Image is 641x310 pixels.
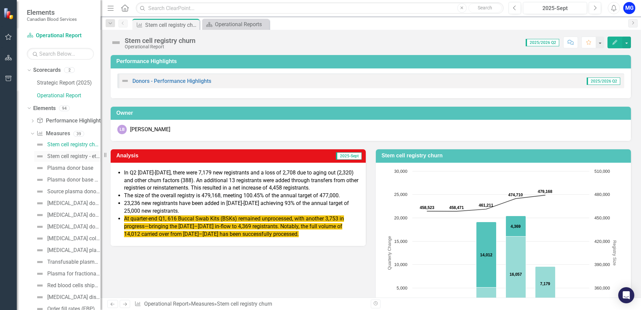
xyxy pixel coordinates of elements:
[37,92,101,100] a: Operational Report
[124,169,358,191] span: In Q2 [DATE]-[DATE], there were 7,179 new registrants and a loss of 2,708 due to aging out (2,320...
[36,293,44,301] img: Not Defined
[526,39,559,46] span: 2025/2026 Q2
[468,3,502,13] button: Search
[34,280,101,291] a: Red blood cells shipped (demand)
[36,188,44,196] img: Not Defined
[33,105,56,112] a: Elements
[479,203,493,208] text: 461,211
[36,211,44,219] img: Not Defined
[538,189,552,194] text: 479,168
[508,193,523,197] text: 474,710
[34,268,101,279] a: Plasma for fractionation (litres collected)
[420,205,434,210] text: 458,523
[594,215,610,220] text: 450,000
[47,177,101,183] div: Plasma donor base churn (new, reinstated, lapsed)
[47,247,101,253] div: [MEDICAL_DATA] platelet collections
[47,189,101,195] div: Source plasma donor frequency
[36,176,44,184] img: Not Defined
[394,169,407,174] text: 30,000
[397,286,407,291] text: 5,000
[449,205,464,210] text: 458,471
[130,126,170,134] div: [PERSON_NAME]
[47,153,101,159] div: Stem cell registry - ethnic diversity
[47,212,101,218] div: [MEDICAL_DATA] donor base churn (new, reinstated, lapsed)
[34,221,101,232] a: [MEDICAL_DATA] donor frequency
[594,262,610,267] text: 390,000
[37,79,101,87] a: Strategic Report (2025)
[594,286,610,291] text: 360,000
[191,301,214,307] a: Measures
[525,4,585,12] div: 2025-Sept
[145,21,198,29] div: Stem cell registry churn
[535,266,556,300] path: 2025/2026 Q2, 7,179. New registrants.
[510,272,522,277] text: 16,057
[47,282,101,289] div: Red blood cells shipped (demand)
[34,139,101,150] a: Stem cell registry churn
[34,257,101,267] a: Transfusable plasma collections (litres)
[221,192,222,199] span: ,
[111,37,121,48] img: Not Defined
[134,300,366,308] div: » »
[117,125,127,134] div: LB
[37,117,103,125] a: Performance Highlights
[27,32,94,40] a: Operational Report
[394,239,407,244] text: 15,000
[136,2,504,14] input: Search ClearPoint...
[36,223,44,231] img: Not Defined
[47,294,101,300] div: [MEDICAL_DATA] discard rate
[47,259,101,265] div: Transfusable plasma collections (litres)
[47,271,101,277] div: Plasma for fractionation (litres collected)
[506,216,526,236] path: 2025/2026 Q1, 4,369. BSKs in progress.
[204,20,268,29] a: Operational Reports
[587,77,620,85] span: 2025/2026 Q2
[394,215,407,220] text: 20,000
[124,215,344,237] span: At quarter-end Q1, 616 Buccal Swab Kits (BSKs) remained unprocessed, with another 3,753 in progre...
[217,301,272,307] div: Stem cell registry churn
[132,78,211,84] a: Donors - Performance Highlights
[36,258,44,266] img: Not Defined
[47,142,101,148] div: Stem cell registry churn
[623,2,635,14] button: MG
[394,192,407,197] text: 25,000
[33,66,61,74] a: Scorecards
[64,67,75,73] div: 2
[34,210,101,220] a: [MEDICAL_DATA] donor base churn (new, reinstated, lapsed)
[34,151,101,162] a: Stem cell registry - ethnic diversity
[124,192,340,199] span: The size of the overall registry is 479,168 meeting 100.45% of the annual target of 477,000.
[47,200,101,206] div: [MEDICAL_DATA] donor base (active donors)
[36,199,44,207] img: Not Defined
[481,298,491,302] text: 5,156
[34,233,101,244] a: [MEDICAL_DATA] collections
[47,165,93,171] div: Plasma donor base
[125,44,195,49] div: Operational Report
[36,270,44,278] img: Not Defined
[594,239,610,244] text: 420,000
[34,198,101,209] a: [MEDICAL_DATA] donor base (active donors)
[121,77,129,85] img: Not Defined
[124,200,349,214] span: 23,236 new registrants have been added in [DATE]-[DATE] achieving 93% of the annual target of 25,...
[215,20,268,29] div: Operational Reports
[36,152,44,160] img: Not Defined
[125,37,195,44] div: Stem cell registry churn
[37,130,70,138] a: Measures
[36,164,44,172] img: Not Defined
[36,141,44,149] img: Not Defined
[387,236,392,270] text: Quarterly Change
[36,281,44,290] img: Not Defined
[116,153,228,159] h3: Analysis
[59,105,70,111] div: 94
[34,245,101,256] a: [MEDICAL_DATA] platelet collections
[34,174,101,185] a: Plasma donor base churn (new, reinstated, lapsed)
[34,186,101,197] a: Source plasma donor frequency
[116,110,628,116] h3: Owner
[618,287,634,303] div: Open Intercom Messenger
[336,152,362,160] span: 2025-Sept
[476,222,497,287] path: 2024/2025 Q4, 14,012. BSKs in progress.
[116,58,628,64] h3: Performance Highlights
[36,246,44,254] img: Not Defined
[47,224,101,230] div: [MEDICAL_DATA] donor frequency
[27,16,77,22] small: Canadian Blood Services
[34,163,93,173] a: Plasma donor base
[478,5,492,10] span: Search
